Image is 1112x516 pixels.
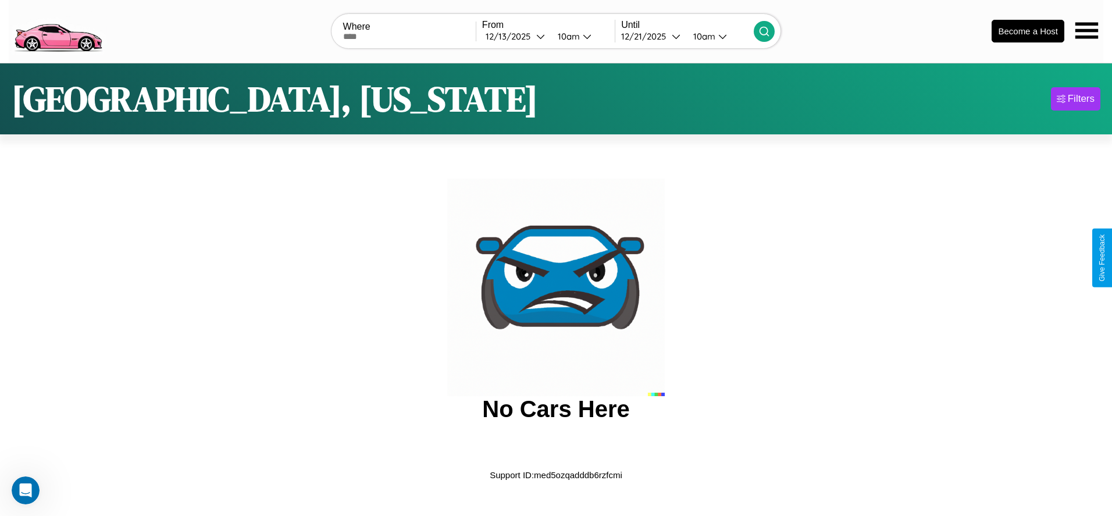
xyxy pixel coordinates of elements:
[482,20,615,30] label: From
[621,31,672,42] div: 12 / 21 / 2025
[621,20,754,30] label: Until
[447,179,665,396] img: car
[548,30,615,42] button: 10am
[687,31,718,42] div: 10am
[684,30,754,42] button: 10am
[482,30,548,42] button: 12/13/2025
[552,31,583,42] div: 10am
[12,476,40,504] iframe: Intercom live chat
[482,396,629,422] h2: No Cars Here
[486,31,536,42] div: 12 / 13 / 2025
[1068,93,1095,105] div: Filters
[992,20,1064,42] button: Become a Host
[343,22,476,32] label: Where
[1051,87,1100,111] button: Filters
[490,467,622,483] p: Support ID: med5ozqadddb6rzfcmi
[9,6,107,55] img: logo
[1098,234,1106,282] div: Give Feedback
[12,75,538,123] h1: [GEOGRAPHIC_DATA], [US_STATE]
